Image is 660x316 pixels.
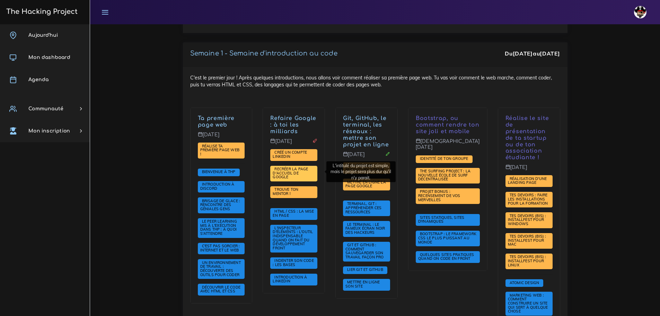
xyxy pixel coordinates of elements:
a: Mettre en ligne son site [345,280,380,289]
a: Indenter son code : les bases [273,258,314,267]
span: Brisage de glace : rencontre des géniales gens [200,198,240,211]
a: Semaine 1 - Semaine d'introduction au code [190,50,337,57]
a: Refaire Google : à toi les milliards [270,115,316,135]
a: Lier Git et Github [345,267,385,272]
span: Quelques sites pratiques quand on code en front [418,252,474,261]
span: Tes devoirs (bis) : Installfest pour MAC [508,234,546,247]
a: Le Peer learning mis à l'exécution dans THP : à quoi s'attendre [200,219,237,236]
a: Créé un compte LinkedIn [273,150,307,159]
a: Terminal, Git : appréhender ces ressources [345,202,381,214]
p: [DATE] [198,132,245,143]
span: Git et GitHub : comment sauvegarder son travail façon pro [345,242,386,259]
span: Tes devoirs (bis) : Installfest pour Windows [508,213,546,226]
span: Mon inscription [28,128,70,134]
div: L'intitulé du projet est simple, mais le projet sera plus dur qu'il n'y parait. [326,161,396,182]
a: Bienvenue à THP [200,170,237,174]
p: [DATE] [270,138,317,150]
a: Introduction à Discord [200,182,235,191]
a: Découvrir le code avec HTML et CSS [200,285,241,294]
span: C'est pas sorcier : internet et le web [200,244,241,253]
span: Marketing web : comment construire un site qui sert à quelque chose [508,293,548,314]
a: Ta première page web [198,115,235,128]
strong: [DATE] [540,50,560,57]
span: L'inspecteur d'éléments : l'outil indispensable quand on fait du développement front [273,225,313,250]
span: Introduction à LinkedIn [273,275,307,284]
a: C'est pas sorcier : internet et le web [200,244,241,253]
p: Réalise le site de présentation de ta startup ou de ton association étudiante ! [505,115,553,161]
a: Recréer la page d'accueil de Google [273,167,308,180]
span: Agenda [28,77,49,82]
h3: The Hacking Project [4,8,78,16]
span: Atomic Design [508,280,541,285]
span: Aujourd'hui [28,33,58,38]
span: Bootstrap : le framework CSS le plus puissant au monde [418,231,476,244]
span: Communauté [28,106,63,111]
a: HTML / CSS : la mise en page [273,209,314,218]
strong: [DATE] [513,50,533,57]
a: Brisage de glace : rencontre des géniales gens [200,199,240,212]
span: Tes devoirs : faire les installations pour la formation [508,193,550,205]
span: Mon dashboard [28,55,70,60]
p: [DATE] [505,164,553,176]
p: [DATE] [343,152,390,163]
a: Git et GitHub : comment sauvegarder son travail façon pro [345,243,386,260]
img: avatar [634,6,646,18]
a: Introduction à LinkedIn [273,275,307,284]
p: Bootstrap, ou comment rendre ton site joli et mobile [416,115,480,135]
a: Réalise ta première page web ! [200,144,240,156]
span: Réalisation d'une landing page [508,176,547,185]
span: Recréer la page d'accueil de Google [273,166,308,179]
span: Tes devoirs (bis) : Installfest pour Linux [508,254,546,267]
span: PROJET BONUS : recensement de vos merveilles [418,189,460,202]
span: Mettre en ligne son site [345,280,380,289]
a: Mettre en ligne la page Google [345,180,386,189]
span: The Surfing Project : la nouvelle école de surf décentralisée [418,169,470,181]
a: Trouve ton mentor ! [273,187,298,196]
a: Un environnement de travail : découverte des outils pour coder [200,261,241,277]
div: Du au [505,50,560,58]
span: Identité de ton groupe [418,156,470,161]
a: Le terminal : le fameux écran noir des hackeurs [345,222,385,235]
a: Git, GitHub, le terminal, les réseaux : mettre son projet en ligne [343,115,389,147]
a: L'inspecteur d'éléments : l'outil indispensable quand on fait du développement front [273,226,313,251]
p: [DEMOGRAPHIC_DATA][DATE] [416,138,480,155]
span: Sites statiques, sites dynamiques [418,215,465,224]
